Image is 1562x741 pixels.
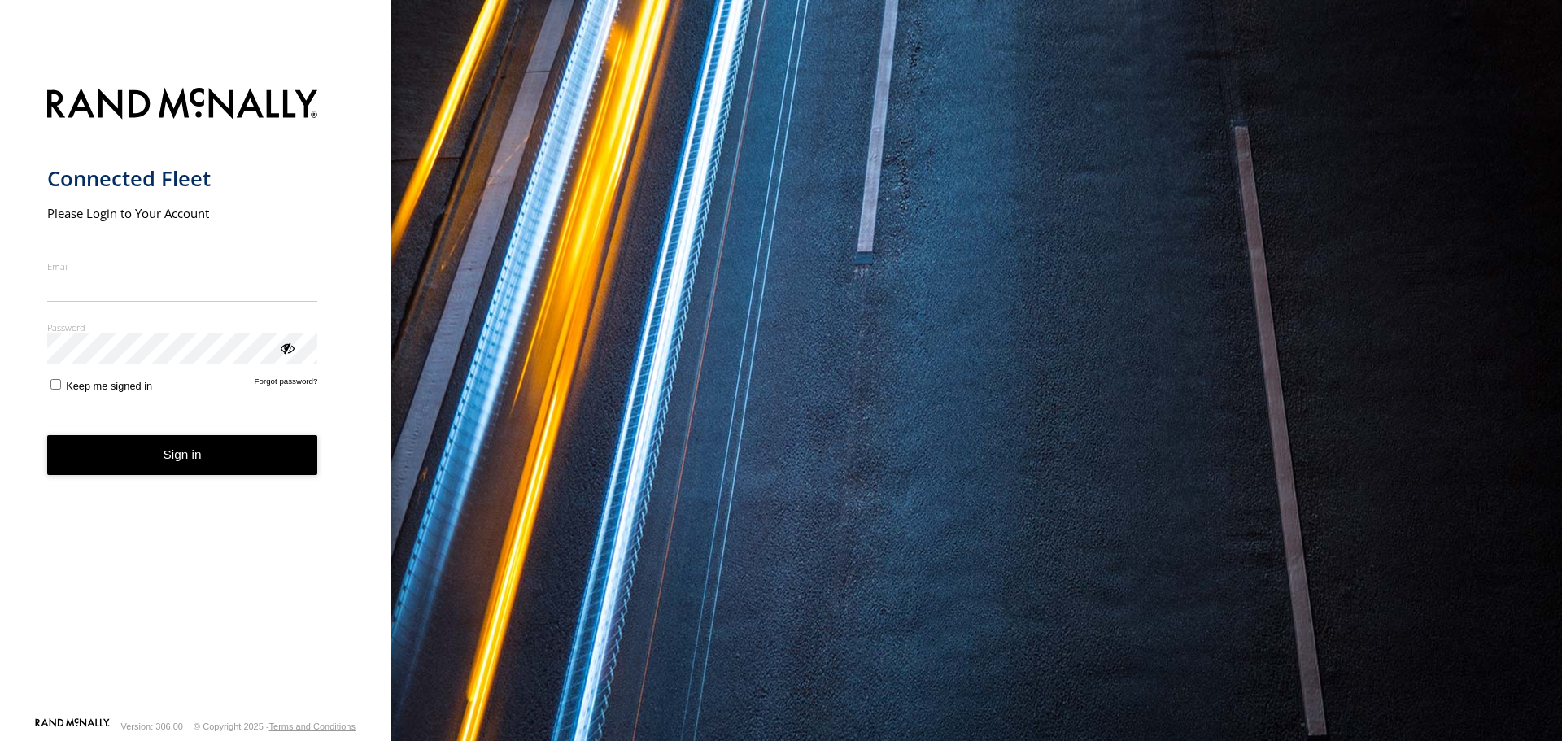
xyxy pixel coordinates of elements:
label: Email [47,260,318,272]
a: Visit our Website [35,718,110,734]
a: Forgot password? [255,377,318,392]
h2: Please Login to Your Account [47,205,318,221]
div: Version: 306.00 [121,721,183,731]
label: Password [47,321,318,333]
input: Keep me signed in [50,379,61,390]
h1: Connected Fleet [47,165,318,192]
form: main [47,78,344,717]
div: © Copyright 2025 - [194,721,356,731]
button: Sign in [47,435,318,475]
div: ViewPassword [278,339,295,355]
img: Rand McNally [47,85,318,126]
a: Terms and Conditions [269,721,356,731]
span: Keep me signed in [66,380,152,392]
